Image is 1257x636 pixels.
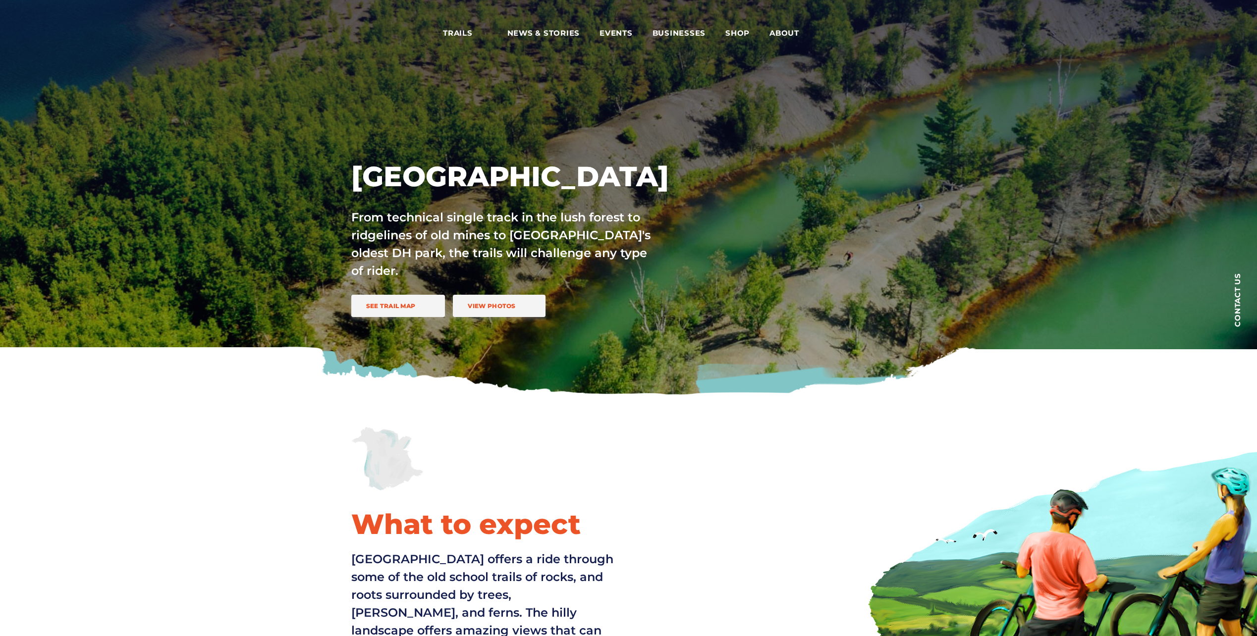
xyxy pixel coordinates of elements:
[351,507,621,541] h2: What to expect
[600,28,633,38] span: Events
[769,28,814,38] span: About
[468,302,515,310] span: View Photos
[351,295,445,317] a: See Trail Map trail icon
[1217,258,1257,342] a: Contact us
[366,302,416,310] span: See Trail Map
[725,28,750,38] span: Shop
[1234,273,1241,327] span: Contact us
[351,159,718,194] h1: [GEOGRAPHIC_DATA]
[653,28,706,38] span: Businesses
[507,28,580,38] span: News & Stories
[351,209,653,280] p: From technical single track in the lush forest to ridgelines of old mines to [GEOGRAPHIC_DATA]'s ...
[453,295,545,317] a: View Photos trail icon
[443,28,488,38] span: Trails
